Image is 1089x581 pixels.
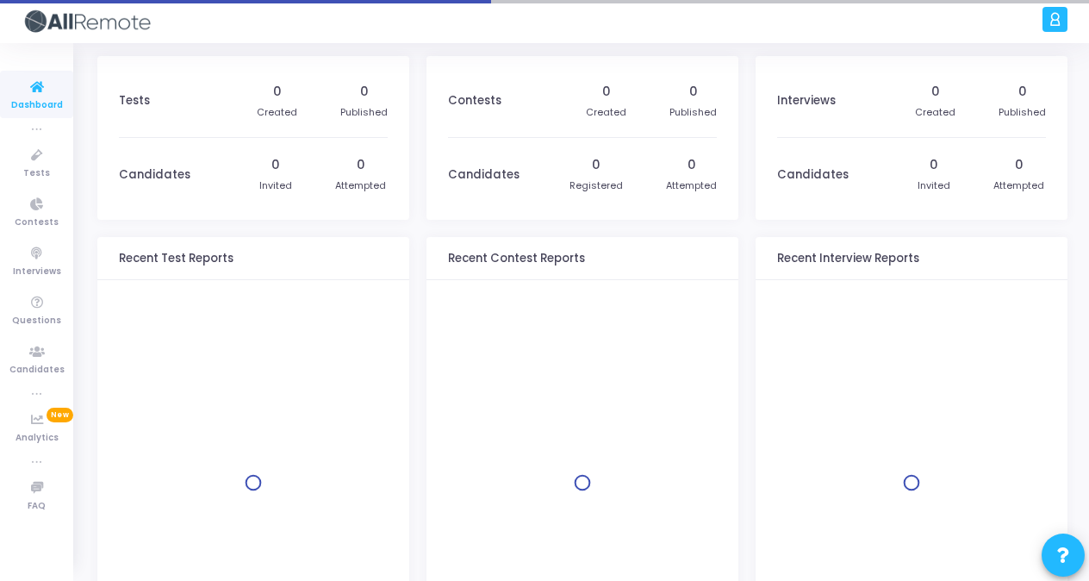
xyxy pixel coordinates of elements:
[569,178,623,193] div: Registered
[999,105,1046,120] div: Published
[23,166,50,181] span: Tests
[15,216,59,230] span: Contests
[257,105,297,120] div: Created
[1015,156,1024,174] div: 0
[335,178,386,193] div: Attempted
[119,252,233,266] h3: Recent Test Reports
[12,314,61,328] span: Questions
[930,156,938,174] div: 0
[669,105,717,120] div: Published
[777,168,849,182] h3: Candidates
[586,105,626,120] div: Created
[11,98,63,113] span: Dashboard
[28,499,46,514] span: FAQ
[1018,83,1027,101] div: 0
[22,4,151,39] img: logo
[993,178,1044,193] div: Attempted
[777,94,836,108] h3: Interviews
[119,94,150,108] h3: Tests
[918,178,950,193] div: Invited
[777,252,919,266] h3: Recent Interview Reports
[666,178,717,193] div: Attempted
[448,252,585,266] h3: Recent Contest Reports
[47,408,73,422] span: New
[9,363,65,378] span: Candidates
[13,265,61,279] span: Interviews
[448,94,501,108] h3: Contests
[931,83,940,101] div: 0
[448,168,520,182] h3: Candidates
[689,83,698,101] div: 0
[602,83,611,101] div: 0
[273,83,282,101] div: 0
[340,105,388,120] div: Published
[360,83,369,101] div: 0
[592,156,601,174] div: 0
[357,156,365,174] div: 0
[259,178,292,193] div: Invited
[688,156,696,174] div: 0
[915,105,955,120] div: Created
[271,156,280,174] div: 0
[119,168,190,182] h3: Candidates
[16,431,59,446] span: Analytics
